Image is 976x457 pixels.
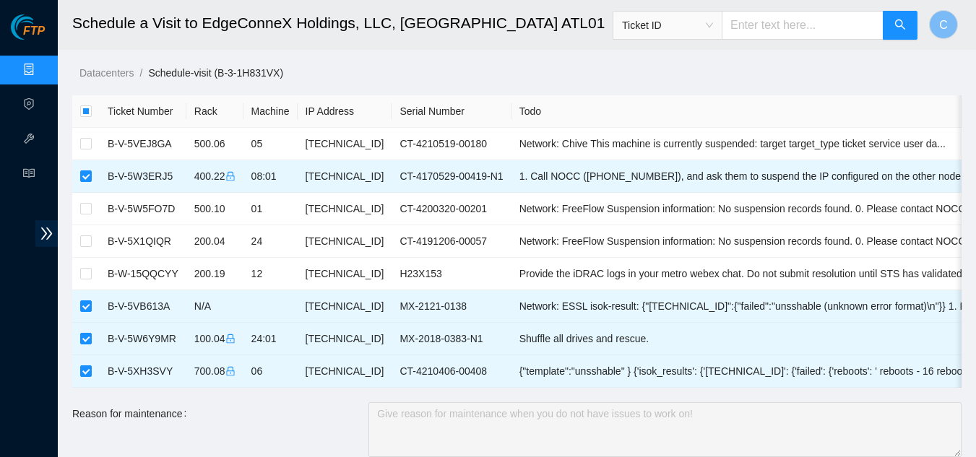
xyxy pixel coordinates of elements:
[298,160,392,193] td: [TECHNICAL_ID]
[100,290,186,323] td: B-V-5VB613A
[72,402,192,425] label: Reason for maintenance
[100,193,186,225] td: B-V-5W5FO7D
[100,258,186,290] td: B-W-15QQCYY
[35,220,58,247] span: double-right
[225,334,236,344] span: lock
[139,67,142,79] span: /
[243,95,298,128] th: Machine
[186,258,243,290] td: 200.19
[186,225,243,258] td: 200.04
[298,355,392,388] td: [TECHNICAL_ID]
[368,402,962,457] textarea: Reason for maintenance
[298,193,392,225] td: [TECHNICAL_ID]
[186,193,243,225] td: 500.10
[11,14,73,40] img: Akamai Technologies
[392,193,511,225] td: CT-4200320-00201
[392,160,511,193] td: CT-4170529-00419-N1
[243,355,298,388] td: 06
[225,171,236,181] span: lock
[298,95,392,128] th: IP Address
[392,95,511,128] th: Serial Number
[722,11,884,40] input: Enter text here...
[100,355,186,388] td: B-V-5XH3SVY
[298,128,392,160] td: [TECHNICAL_ID]
[100,225,186,258] td: B-V-5X1QIQR
[186,290,243,323] td: N/A
[392,225,511,258] td: CT-4191206-00057
[100,128,186,160] td: B-V-5VEJ8GA
[79,67,134,79] a: Datacenters
[23,161,35,190] span: read
[100,160,186,193] td: B-V-5W3ERJ5
[11,26,45,45] a: Akamai TechnologiesFTP
[243,160,298,193] td: 08:01
[186,160,243,193] td: 400.22
[186,355,243,388] td: 700.08
[622,14,713,36] span: Ticket ID
[939,16,948,34] span: C
[392,323,511,355] td: MX-2018-0383-N1
[186,128,243,160] td: 500.06
[298,258,392,290] td: [TECHNICAL_ID]
[148,67,283,79] a: Schedule-visit (B-3-1H831VX)
[392,128,511,160] td: CT-4210519-00180
[392,258,511,290] td: H23X153
[225,366,236,376] span: lock
[392,290,511,323] td: MX-2121-0138
[243,323,298,355] td: 24:01
[883,11,917,40] button: search
[23,25,45,38] span: FTP
[243,225,298,258] td: 24
[186,323,243,355] td: 100.04
[894,19,906,32] span: search
[243,193,298,225] td: 01
[243,128,298,160] td: 05
[392,355,511,388] td: CT-4210406-00408
[298,225,392,258] td: [TECHNICAL_ID]
[100,95,186,128] th: Ticket Number
[929,10,958,39] button: C
[186,95,243,128] th: Rack
[298,323,392,355] td: [TECHNICAL_ID]
[100,323,186,355] td: B-V-5W6Y9MR
[298,290,392,323] td: [TECHNICAL_ID]
[243,258,298,290] td: 12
